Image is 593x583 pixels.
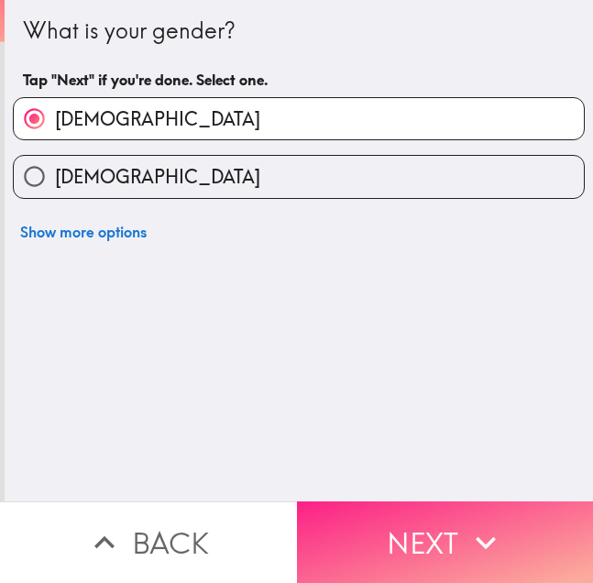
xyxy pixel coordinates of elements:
button: Show more options [13,214,154,250]
span: [DEMOGRAPHIC_DATA] [55,106,260,132]
button: [DEMOGRAPHIC_DATA] [14,98,584,139]
span: [DEMOGRAPHIC_DATA] [55,164,260,190]
div: What is your gender? [23,16,575,47]
button: [DEMOGRAPHIC_DATA] [14,156,584,197]
h6: Tap "Next" if you're done. Select one. [23,70,575,90]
